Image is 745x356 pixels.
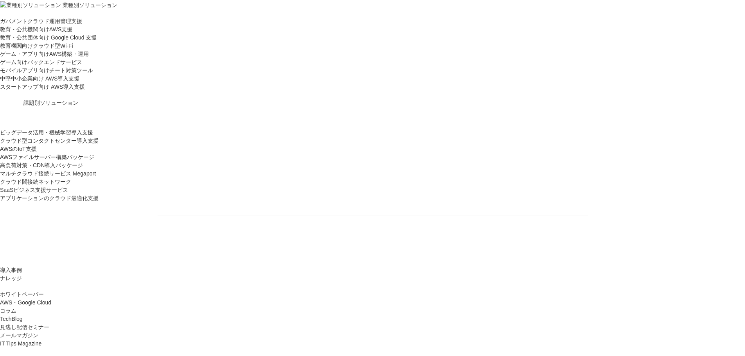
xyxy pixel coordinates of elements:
[23,100,78,106] span: 課題別ソリューション
[377,228,502,247] a: まずは相談する
[244,228,369,247] a: 資料を請求する
[489,236,495,239] img: 矢印
[63,2,117,8] span: 業種別ソリューション
[356,236,362,239] img: 矢印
